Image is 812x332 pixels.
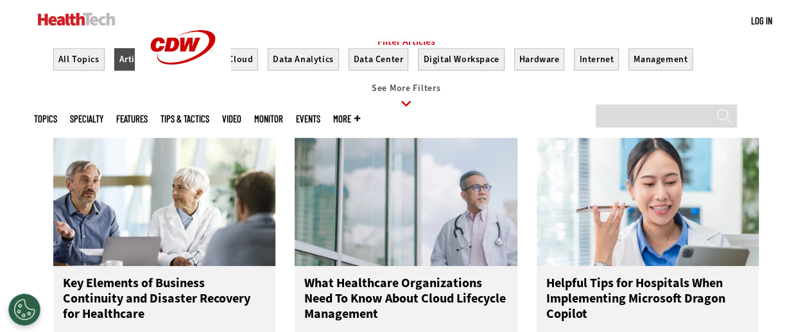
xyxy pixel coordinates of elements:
a: Features [116,114,148,124]
a: CDW [135,85,231,98]
a: MonITor [254,114,283,124]
h3: Key Elements of Business Continuity and Disaster Recovery for Healthcare [63,276,266,327]
img: doctor in front of clouds and reflective building [295,138,517,266]
a: Video [222,114,241,124]
h3: What Healthcare Organizations Need To Know About Cloud Lifecycle Management [304,276,508,327]
span: More [333,114,360,124]
a: Tips & Tactics [160,114,209,124]
div: User menu [751,14,772,28]
a: Log in [751,15,772,26]
div: Cookies Settings [8,294,40,326]
a: Events [296,114,320,124]
h3: Helpful Tips for Hospitals When Implementing Microsoft Dragon Copilot [546,276,750,327]
img: Doctor using phone to dictate to tablet [537,138,759,266]
span: Topics [34,114,57,124]
img: Home [38,13,116,26]
img: incident response team discusses around a table [53,138,276,266]
a: See More Filters [53,83,759,119]
button: Open Preferences [8,294,40,326]
span: Specialty [70,114,103,124]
